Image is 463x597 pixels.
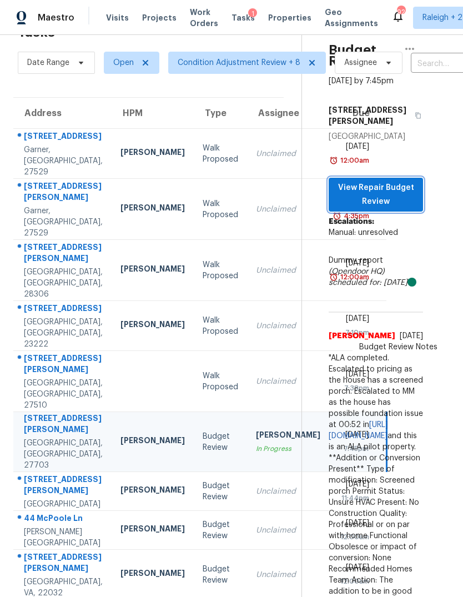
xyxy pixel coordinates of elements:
[256,486,320,497] div: Unclaimed
[329,218,374,225] b: Escalations:
[397,7,405,18] div: 92
[24,303,103,317] div: [STREET_ADDRESS]
[120,523,185,537] div: [PERSON_NAME]
[422,12,462,23] span: Raleigh + 2
[203,143,238,165] div: Walk Proposed
[256,525,320,536] div: Unclaimed
[24,526,103,549] div: [PERSON_NAME][GEOGRAPHIC_DATA]
[203,198,238,220] div: Walk Proposed
[329,76,394,87] div: [DATE] by 7:45pm
[256,204,320,215] div: Unclaimed
[329,178,423,212] button: View Repair Budget Review
[24,144,103,178] div: Garner, [GEOGRAPHIC_DATA], 27529
[27,57,69,68] span: Date Range
[329,229,398,237] span: Manual: unresolved
[203,370,238,393] div: Walk Proposed
[24,438,103,471] div: [GEOGRAPHIC_DATA], [GEOGRAPHIC_DATA], 27703
[329,268,385,275] i: (Opendoor HQ)
[329,104,408,127] h5: [STREET_ADDRESS][PERSON_NAME]
[24,499,103,510] div: [GEOGRAPHIC_DATA]
[120,484,185,498] div: [PERSON_NAME]
[248,8,257,19] div: 1
[24,413,103,438] div: [STREET_ADDRESS][PERSON_NAME]
[203,519,238,541] div: Budget Review
[24,474,103,499] div: [STREET_ADDRESS][PERSON_NAME]
[120,435,185,449] div: [PERSON_NAME]
[344,57,377,68] span: Assignee
[178,57,300,68] span: Condition Adjustment Review + 8
[408,100,423,131] button: Copy Address
[120,263,185,277] div: [PERSON_NAME]
[203,564,238,586] div: Budget Review
[24,267,103,300] div: [GEOGRAPHIC_DATA], [GEOGRAPHIC_DATA], 28306
[120,147,185,160] div: [PERSON_NAME]
[338,181,414,208] span: View Repair Budget Review
[353,342,444,353] span: Budget Review Notes
[256,443,320,454] div: In Progress
[325,7,378,29] span: Geo Assignments
[24,513,103,526] div: 44 McPoole Ln
[194,98,247,129] th: Type
[120,319,185,333] div: [PERSON_NAME]
[247,98,329,129] th: Assignee
[203,480,238,503] div: Budget Review
[24,353,103,378] div: [STREET_ADDRESS][PERSON_NAME]
[24,378,103,411] div: [GEOGRAPHIC_DATA], [GEOGRAPHIC_DATA], 27510
[256,569,320,580] div: Unclaimed
[400,332,423,351] span: [DATE] 19:35
[256,376,320,387] div: Unclaimed
[113,57,134,68] span: Open
[329,131,423,142] div: [GEOGRAPHIC_DATA]
[120,202,185,216] div: [PERSON_NAME]
[24,131,103,144] div: [STREET_ADDRESS]
[231,14,255,22] span: Tasks
[24,242,103,267] div: [STREET_ADDRESS][PERSON_NAME]
[38,12,74,23] span: Maestro
[18,27,55,38] h2: Tasks
[13,98,112,129] th: Address
[268,12,311,23] span: Properties
[329,255,423,288] div: Dummy_report
[24,317,103,350] div: [GEOGRAPHIC_DATA], [GEOGRAPHIC_DATA], 23222
[112,98,194,129] th: HPM
[256,265,320,276] div: Unclaimed
[203,431,238,453] div: Budget Review
[24,180,103,205] div: [STREET_ADDRESS][PERSON_NAME]
[256,320,320,332] div: Unclaimed
[256,429,320,443] div: [PERSON_NAME]
[329,279,407,287] i: scheduled for: [DATE]
[411,56,449,73] input: Search by address
[142,12,177,23] span: Projects
[24,551,103,576] div: [STREET_ADDRESS][PERSON_NAME]
[329,330,395,353] span: [PERSON_NAME]
[256,148,320,159] div: Unclaimed
[329,44,396,67] h2: Budget Review
[24,205,103,239] div: Garner, [GEOGRAPHIC_DATA], 27529
[203,259,238,282] div: Walk Proposed
[120,568,185,581] div: [PERSON_NAME]
[106,12,129,23] span: Visits
[203,315,238,337] div: Walk Proposed
[190,7,218,29] span: Work Orders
